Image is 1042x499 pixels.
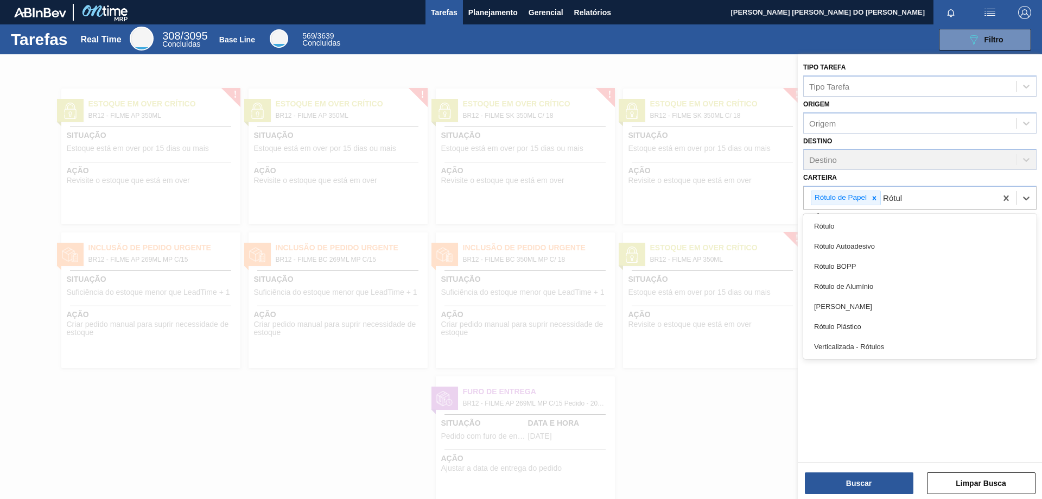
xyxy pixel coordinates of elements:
span: Filtro [984,35,1003,44]
label: Destino [803,137,832,145]
div: Base Line [302,33,340,47]
label: Família [803,213,829,221]
div: Rótulo de Alumínio [803,276,1037,296]
span: Concluídas [302,39,340,47]
div: Rótulo BOPP [803,256,1037,276]
div: Base Line [219,35,255,44]
div: Origem [809,118,836,128]
span: / 3639 [302,31,334,40]
span: Concluídas [162,40,200,48]
span: Planejamento [468,6,518,19]
span: 308 [162,30,180,42]
span: 569 [302,31,315,40]
div: [PERSON_NAME] [803,296,1037,317]
button: Notificações [933,5,968,20]
img: TNhmsLtSVTkK8tSr43FrP2fwEKptu5GPRR3wAAAABJRU5ErkJggg== [14,8,66,17]
div: Rótulo [803,216,1037,236]
span: Tarefas [431,6,458,19]
label: Origem [803,100,830,108]
div: Rótulo de Papel [811,191,868,205]
label: Carteira [803,174,837,181]
h1: Tarefas [11,33,68,46]
img: Logout [1018,6,1031,19]
div: Base Line [270,29,288,48]
div: Verticalizada - Rótulos [803,337,1037,357]
div: Rótulo Plástico [803,317,1037,337]
span: / 3095 [162,30,207,42]
div: Real Time [162,31,207,48]
div: Tipo Tarefa [809,81,849,91]
label: Tipo Tarefa [803,64,846,71]
div: Real Time [80,35,121,45]
div: Real Time [130,27,154,50]
button: Filtro [939,29,1031,50]
span: Relatórios [574,6,611,19]
span: Gerencial [529,6,563,19]
div: Rótulo Autoadesivo [803,236,1037,256]
img: userActions [983,6,996,19]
